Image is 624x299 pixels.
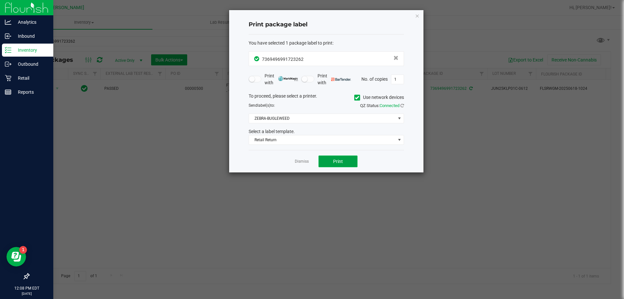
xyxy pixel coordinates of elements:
inline-svg: Retail [5,75,11,81]
img: bartender.png [331,78,351,81]
iframe: Resource center [6,247,26,266]
span: Retail Return [249,135,396,144]
p: Inventory [11,46,50,54]
img: mark_magic_cybra.png [278,76,298,81]
inline-svg: Reports [5,89,11,95]
span: 7369496991723262 [262,57,304,62]
span: You have selected 1 package label to print [249,40,332,46]
span: Send to: [249,103,275,108]
p: 12:08 PM EDT [3,285,50,291]
span: Print with [318,73,351,86]
span: No. of copies [361,76,388,81]
span: In Sync [254,55,260,62]
button: Print [318,156,357,167]
label: Use network devices [354,94,404,101]
div: To proceed, please select a printer. [244,93,409,102]
p: Analytics [11,18,50,26]
span: QZ Status: [360,103,404,108]
inline-svg: Outbound [5,61,11,67]
p: Retail [11,74,50,82]
inline-svg: Inbound [5,33,11,39]
span: Connected [380,103,399,108]
p: Reports [11,88,50,96]
a: Dismiss [295,159,309,164]
iframe: Resource center unread badge [19,246,27,254]
span: label(s) [257,103,270,108]
div: Select a label template. [244,128,409,135]
span: Print with [265,73,298,86]
span: ZEBRA-BUGLEWEED [249,114,396,123]
div: : [249,40,404,47]
inline-svg: Inventory [5,47,11,53]
p: Inbound [11,32,50,40]
p: Outbound [11,60,50,68]
p: [DATE] [3,291,50,296]
span: Print [333,159,343,164]
h4: Print package label [249,20,404,29]
inline-svg: Analytics [5,19,11,25]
